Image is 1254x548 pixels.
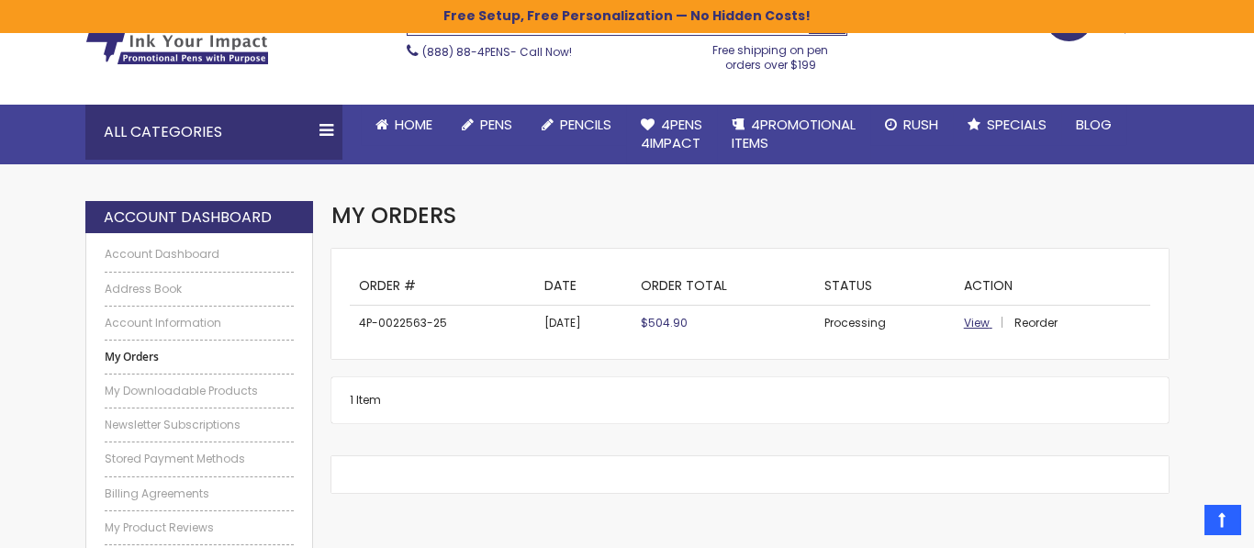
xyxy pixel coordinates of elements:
[641,315,688,330] span: $504.90
[105,282,294,296] a: Address Book
[527,105,626,145] a: Pencils
[632,267,814,305] th: Order Total
[105,452,294,466] a: Stored Payment Methods
[1061,105,1126,145] a: Blog
[535,306,632,341] td: [DATE]
[560,115,611,134] span: Pencils
[395,115,432,134] span: Home
[105,486,294,501] a: Billing Agreements
[350,267,536,305] th: Order #
[85,6,269,65] img: 4Pens Custom Pens and Promotional Products
[422,44,572,60] span: - Call Now!
[331,200,456,230] span: My Orders
[903,115,938,134] span: Rush
[964,315,990,330] span: View
[694,36,848,73] div: Free shipping on pen orders over $199
[1014,315,1058,330] a: Reorder
[732,115,856,152] span: 4PROMOTIONAL ITEMS
[105,520,294,535] a: My Product Reviews
[815,267,955,305] th: Status
[85,105,342,160] div: All Categories
[1103,498,1254,548] iframe: Google Customer Reviews
[626,105,717,164] a: 4Pens4impact
[870,105,953,145] a: Rush
[350,306,536,341] td: 4P-0022563-25
[105,418,294,432] a: Newsletter Subscriptions
[104,207,272,228] strong: Account Dashboard
[105,384,294,398] a: My Downloadable Products
[535,267,632,305] th: Date
[105,350,294,364] strong: My Orders
[815,306,955,341] td: Processing
[447,105,527,145] a: Pens
[717,105,870,164] a: 4PROMOTIONALITEMS
[955,267,1150,305] th: Action
[1076,115,1112,134] span: Blog
[422,44,510,60] a: (888) 88-4PENS
[480,115,512,134] span: Pens
[350,392,381,408] span: 1 Item
[105,316,294,330] a: Account Information
[953,105,1061,145] a: Specials
[105,247,294,262] a: Account Dashboard
[987,115,1047,134] span: Specials
[964,315,1012,330] a: View
[641,115,702,152] span: 4Pens 4impact
[361,105,447,145] a: Home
